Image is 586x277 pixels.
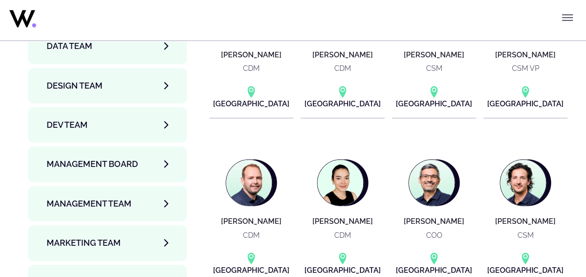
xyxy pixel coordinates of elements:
p: CDM [243,62,260,74]
span: Management Board [47,158,138,171]
p: CDM [334,229,351,241]
h4: [PERSON_NAME] [495,51,556,59]
p: [GEOGRAPHIC_DATA] [304,264,381,276]
span: Data team [47,40,92,53]
p: [GEOGRAPHIC_DATA] [487,98,564,110]
p: [GEOGRAPHIC_DATA] [304,98,381,110]
span: Design team [47,79,103,92]
p: [GEOGRAPHIC_DATA] [396,264,472,276]
h4: [PERSON_NAME] [312,217,373,226]
span: Dev team [47,118,88,132]
p: CDM [243,229,260,241]
p: CSM [517,229,534,241]
p: [GEOGRAPHIC_DATA] [213,98,290,110]
h4: [PERSON_NAME] [221,51,282,59]
img: François PERROT [226,160,272,206]
h4: [PERSON_NAME] [312,51,373,59]
span: Management Team [47,197,131,210]
p: COO [426,229,442,241]
iframe: Chatbot [524,215,573,264]
img: Paul LEJEUNE [500,160,546,206]
p: CDM [334,62,351,74]
p: CSM [426,62,442,74]
h4: [PERSON_NAME] [221,217,282,226]
span: Marketing Team [47,236,121,249]
p: [GEOGRAPHIC_DATA] [487,264,564,276]
img: Mikaël AZRAN [409,160,455,206]
p: [GEOGRAPHIC_DATA] [213,264,290,276]
img: Marion FAYE COURREGELONGUE [317,160,363,206]
button: Toggle menu [558,8,577,27]
h4: [PERSON_NAME] [495,217,556,226]
h4: [PERSON_NAME] [404,51,464,59]
h4: [PERSON_NAME] [404,217,464,226]
p: CSM VP [512,62,539,74]
p: [GEOGRAPHIC_DATA] [396,98,472,110]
